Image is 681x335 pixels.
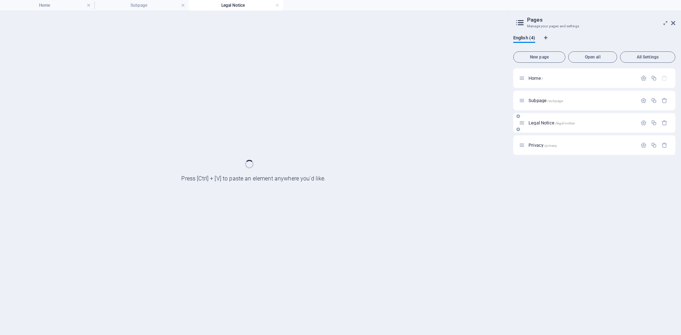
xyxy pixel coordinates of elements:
[620,51,675,63] button: All Settings
[661,75,668,81] div: The startpage cannot be deleted
[651,75,657,81] div: Duplicate
[527,23,661,29] h3: Manage your pages and settings
[513,51,565,63] button: New page
[568,51,617,63] button: Open all
[651,142,657,148] div: Duplicate
[528,143,557,148] span: Click to open page
[641,142,647,148] div: Settings
[555,121,575,125] span: /legal-notice
[526,98,637,103] div: Subpage/subpage
[571,55,614,59] span: Open all
[542,77,543,80] span: /
[528,98,563,103] span: Click to open page
[516,55,562,59] span: New page
[641,97,647,104] div: Settings
[661,142,668,148] div: Remove
[526,121,637,125] div: Legal Notice/legal-notice
[513,35,675,49] div: Language Tabs
[528,120,575,125] span: Click to open page
[547,99,563,103] span: /subpage
[189,1,283,9] h4: Legal Notice
[544,144,557,147] span: /privacy
[528,76,543,81] span: Home
[623,55,672,59] span: All Settings
[94,1,189,9] h4: Subpage
[526,76,637,80] div: Home/
[651,120,657,126] div: Duplicate
[641,75,647,81] div: Settings
[526,143,637,147] div: Privacy/privacy
[513,34,535,44] span: English (4)
[661,120,668,126] div: Remove
[641,120,647,126] div: Settings
[651,97,657,104] div: Duplicate
[527,17,675,23] h2: Pages
[661,97,668,104] div: Remove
